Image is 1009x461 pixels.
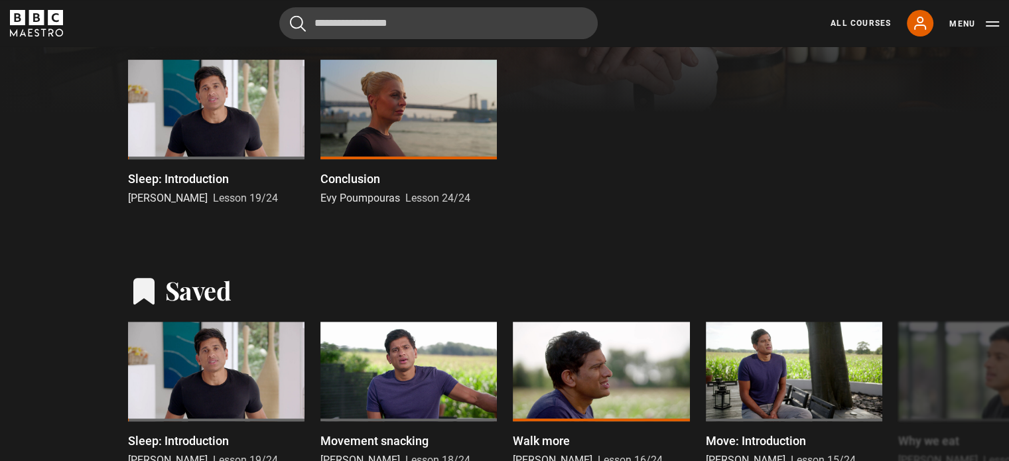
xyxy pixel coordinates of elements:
a: All Courses [831,17,891,29]
p: Conclusion [320,170,380,188]
p: Sleep: Introduction [128,170,229,188]
svg: BBC Maestro [10,10,63,36]
span: Lesson 24/24 [405,192,470,204]
span: [PERSON_NAME] [128,192,208,204]
button: Toggle navigation [949,17,999,31]
p: Why we eat [898,432,959,450]
button: Submit the search query [290,15,306,32]
p: Sleep: Introduction [128,432,229,450]
h2: Saved [165,275,232,306]
a: Conclusion Evy Poumpouras Lesson 24/24 [320,60,497,206]
p: Movement snacking [320,432,429,450]
p: Walk more [513,432,570,450]
span: Lesson 19/24 [213,192,278,204]
a: Sleep: Introduction [PERSON_NAME] Lesson 19/24 [128,60,304,206]
input: Search [279,7,598,39]
p: Move: Introduction [706,432,806,450]
span: Evy Poumpouras [320,192,400,204]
